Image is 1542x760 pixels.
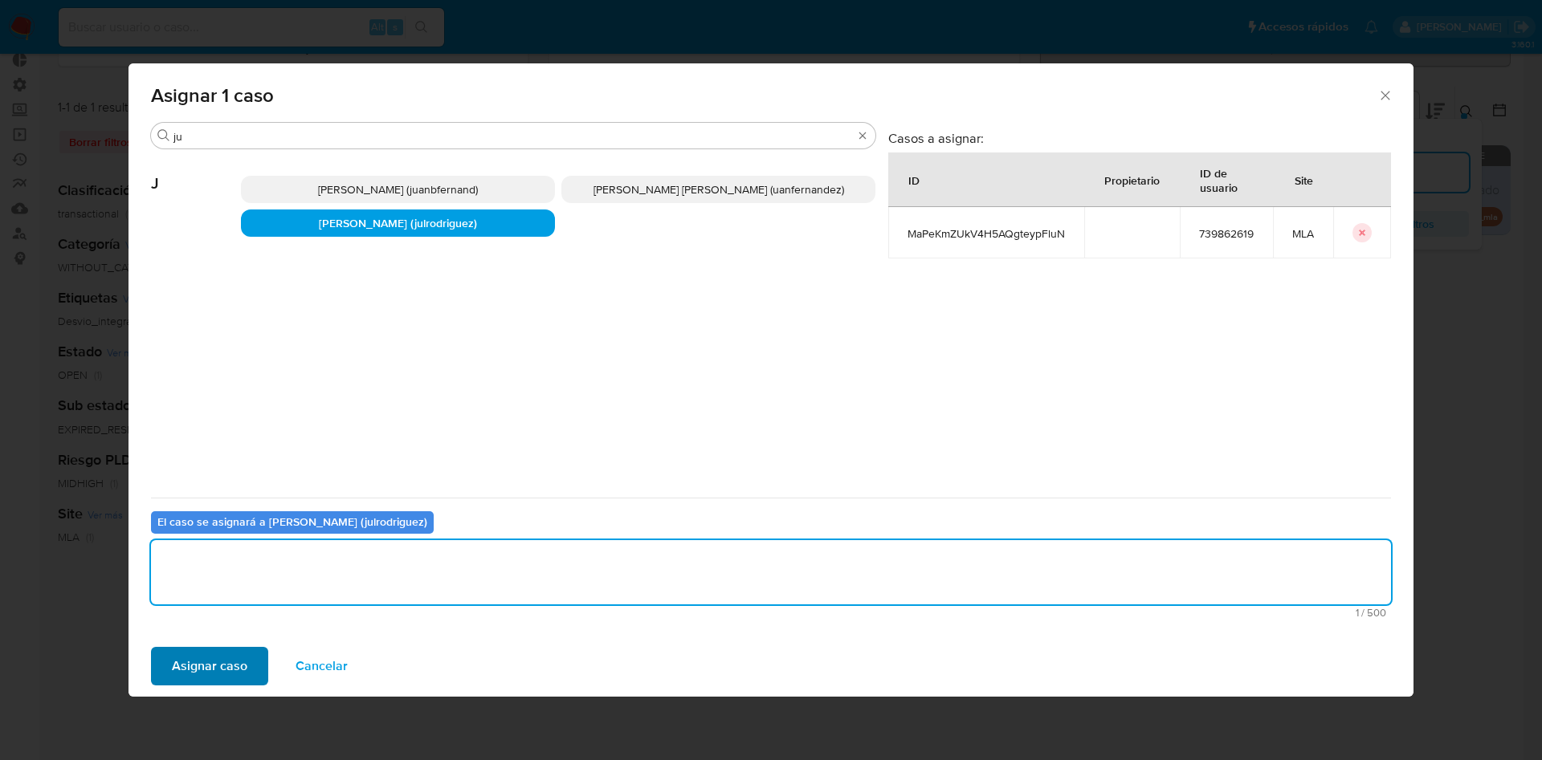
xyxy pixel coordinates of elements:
button: Borrar [856,129,869,142]
input: Buscar analista [173,129,853,144]
button: Cerrar ventana [1377,87,1392,102]
div: [PERSON_NAME] [PERSON_NAME] (uanfernandez) [561,176,875,203]
button: Asignar caso [151,647,268,685]
span: MLA [1292,226,1314,241]
span: Máximo 500 caracteres [156,608,1386,618]
div: Site [1275,161,1332,199]
span: [PERSON_NAME] [PERSON_NAME] (uanfernandez) [594,181,844,197]
div: [PERSON_NAME] (julrodriguez) [241,209,555,237]
h3: Casos a asignar: [888,130,1391,146]
span: Cancelar [296,648,348,684]
button: Buscar [157,129,170,142]
span: Asignar 1 caso [151,86,1377,105]
button: Cancelar [275,647,369,685]
span: MaPeKmZUkV4H5AQgteypFluN [908,226,1065,241]
div: Propietario [1085,161,1179,199]
span: 739862619 [1199,226,1254,241]
div: assign-modal [128,63,1413,697]
span: J [151,150,241,193]
div: ID [889,161,939,199]
span: [PERSON_NAME] (juanbfernand) [318,181,478,197]
button: icon-button [1352,223,1372,242]
div: [PERSON_NAME] (juanbfernand) [241,176,555,203]
div: ID de usuario [1181,153,1272,206]
span: [PERSON_NAME] (julrodriguez) [319,215,477,231]
b: El caso se asignará a [PERSON_NAME] (julrodriguez) [157,514,427,530]
span: Asignar caso [172,648,247,684]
